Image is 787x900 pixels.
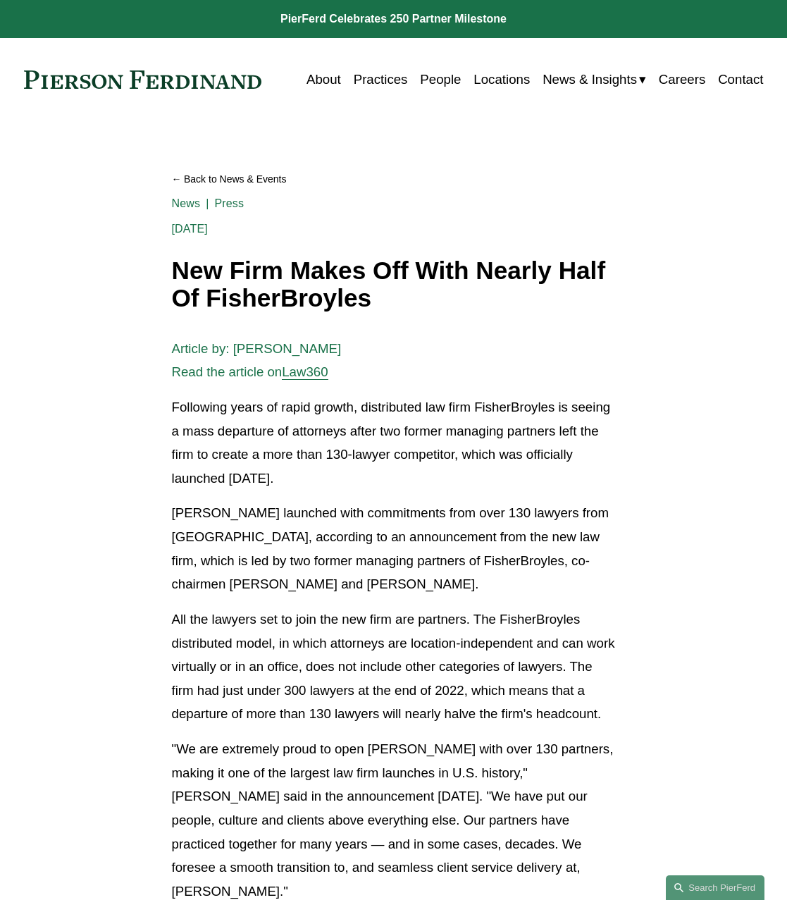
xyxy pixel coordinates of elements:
[354,66,408,92] a: Practices
[172,257,616,312] h1: New Firm Makes Off With Nearly Half Of FisherBroyles
[282,364,328,379] a: Law360
[214,197,244,209] a: Press
[172,168,616,192] a: Back to News & Events
[543,68,637,92] span: News & Insights
[172,501,616,596] p: [PERSON_NAME] launched with commitments from over 130 lawyers from [GEOGRAPHIC_DATA], according t...
[306,66,341,92] a: About
[172,197,201,209] a: News
[420,66,461,92] a: People
[172,223,208,235] span: [DATE]
[659,66,705,92] a: Careers
[543,66,646,92] a: folder dropdown
[473,66,530,92] a: Locations
[666,875,764,900] a: Search this site
[172,341,342,380] span: Article by: [PERSON_NAME] Read the article on
[172,608,616,726] p: All the lawyers set to join the new firm are partners. The FisherBroyles distributed model, in wh...
[718,66,763,92] a: Contact
[172,395,616,491] p: Following years of rapid growth, distributed law firm FisherBroyles is seeing a mass departure of...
